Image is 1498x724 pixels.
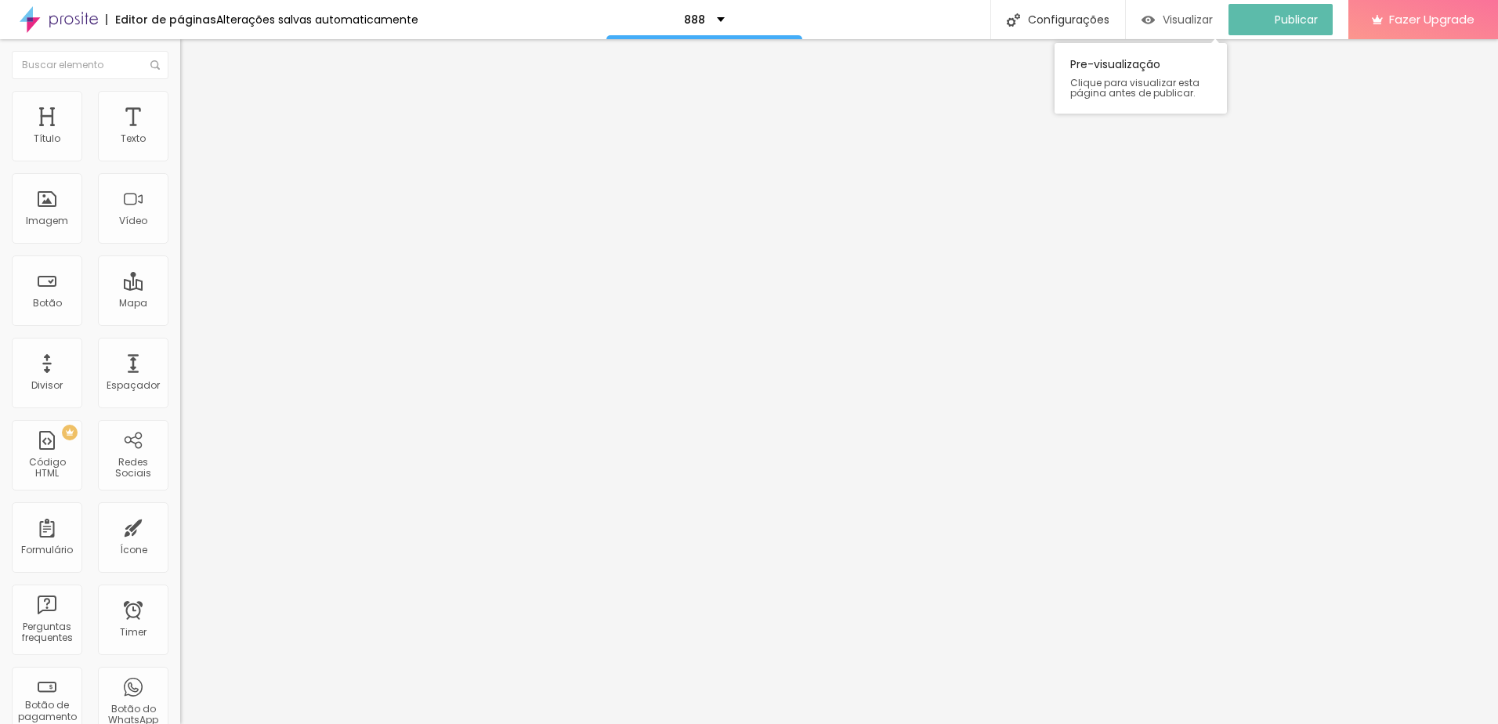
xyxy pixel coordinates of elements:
div: Perguntas frequentes [16,621,78,644]
div: Espaçador [107,380,160,391]
div: Ícone [120,545,147,556]
div: Alterações salvas automaticamente [216,14,418,25]
span: Clique para visualizar esta página antes de publicar. [1070,78,1211,98]
div: Editor de páginas [106,14,216,25]
div: Redes Sociais [102,457,164,480]
div: Imagem [26,215,68,226]
img: Icone [1007,13,1020,27]
div: Texto [121,133,146,144]
div: Vídeo [119,215,147,226]
div: Timer [120,627,147,638]
span: Fazer Upgrade [1389,13,1474,26]
div: Botão de pagamento [16,700,78,722]
iframe: Editor [180,39,1498,724]
div: Divisor [31,380,63,391]
span: Visualizar [1163,13,1213,26]
div: Botão [33,298,62,309]
img: view-1.svg [1142,13,1155,27]
div: Código HTML [16,457,78,480]
span: Publicar [1275,13,1318,26]
div: Pre-visualização [1055,43,1227,114]
button: Publicar [1228,4,1333,35]
div: Mapa [119,298,147,309]
div: Título [34,133,60,144]
p: 888 [684,14,705,25]
input: Buscar elemento [12,51,168,79]
div: Formulário [21,545,73,556]
img: Icone [150,60,160,70]
button: Visualizar [1126,4,1228,35]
